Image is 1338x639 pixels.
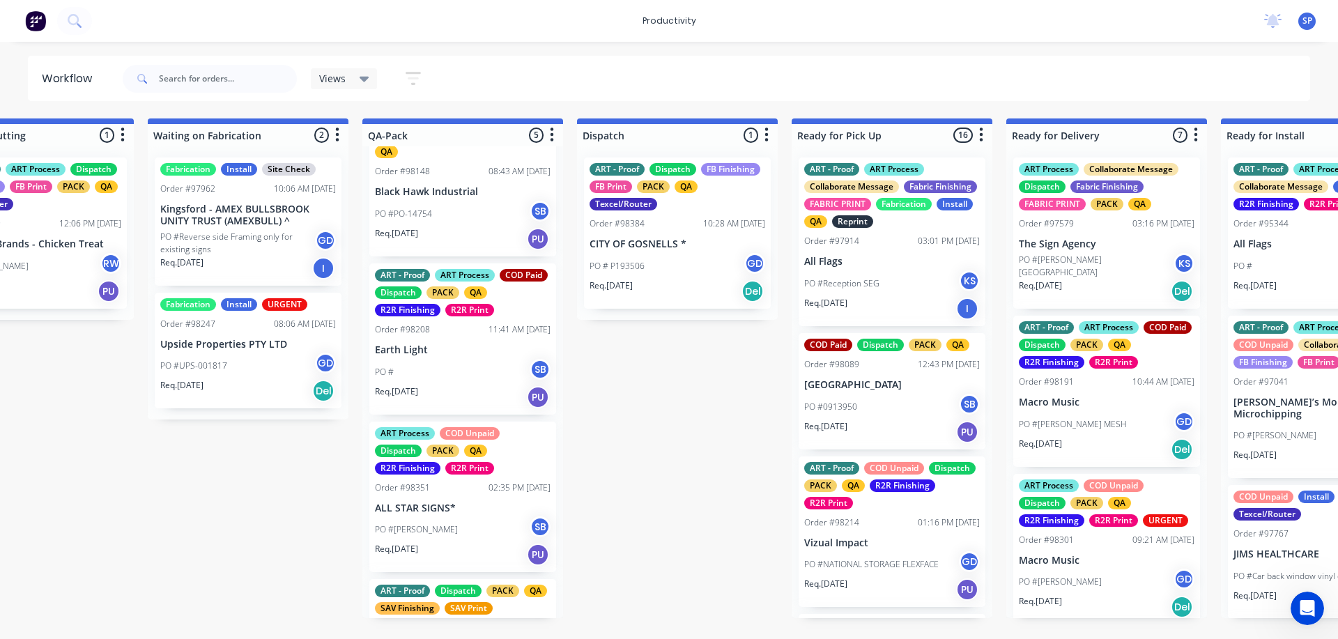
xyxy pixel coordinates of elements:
[524,585,547,597] div: QA
[909,339,941,351] div: PACK
[160,163,216,176] div: Fabrication
[864,462,924,475] div: COD Unpaid
[1108,339,1131,351] div: QA
[1070,339,1103,351] div: PACK
[1233,590,1277,602] p: Req. [DATE]
[929,462,976,475] div: Dispatch
[1128,198,1151,210] div: QA
[1174,253,1194,274] div: KS
[445,462,494,475] div: R2R Print
[1019,356,1084,369] div: R2R Finishing
[703,217,765,230] div: 10:28 AM [DATE]
[804,578,847,590] p: Req. [DATE]
[1091,198,1123,210] div: PACK
[1019,163,1079,176] div: ART Process
[42,70,99,87] div: Workflow
[804,215,827,228] div: QA
[445,602,493,615] div: SAV Print
[1019,376,1074,388] div: Order #98191
[799,333,985,449] div: COD PaidDispatchPACKQAOrder #9808912:43 PM [DATE][GEOGRAPHIC_DATA]PO #0913950SBReq.[DATE]PU
[100,253,121,274] div: RW
[375,502,551,514] p: ALL STAR SIGNS*
[375,385,418,398] p: Req. [DATE]
[804,379,980,391] p: [GEOGRAPHIC_DATA]
[590,217,645,230] div: Order #98384
[1132,217,1194,230] div: 03:16 PM [DATE]
[1171,596,1193,618] div: Del
[1089,514,1138,527] div: R2R Print
[1019,576,1102,588] p: PO #[PERSON_NAME]
[1019,534,1074,546] div: Order #98301
[262,298,307,311] div: URGENT
[1019,339,1066,351] div: Dispatch
[486,585,519,597] div: PACK
[675,180,698,193] div: QA
[1233,321,1289,334] div: ART - Proof
[1233,528,1289,540] div: Order #97767
[375,602,440,615] div: SAV Finishing
[1070,497,1103,509] div: PACK
[160,339,336,351] p: Upside Properties PTY LTD
[369,263,556,415] div: ART - ProofART ProcessCOD PaidDispatchPACKQAR2R FinishingR2R PrintOrder #9820811:41 AM [DATE]Eart...
[375,462,440,475] div: R2R Finishing
[426,445,459,457] div: PACK
[25,10,46,31] img: Factory
[375,323,430,336] div: Order #98208
[701,163,760,176] div: FB Finishing
[315,230,336,251] div: GD
[155,293,341,409] div: FabricationInstallURGENTOrder #9824708:06 AM [DATE]Upside Properties PTY LTDPO #UPS-001817GDReq.[...
[375,445,422,457] div: Dispatch
[804,558,939,571] p: PO #NATIONAL STORAGE FLEXFACE
[274,183,336,195] div: 10:06 AM [DATE]
[857,339,904,351] div: Dispatch
[375,165,430,178] div: Order #98148
[804,401,857,413] p: PO #0913950
[1171,438,1193,461] div: Del
[160,231,315,256] p: PO #Reverse side Framing only for existing signs
[744,253,765,274] div: GD
[804,198,871,210] div: FABRIC PRINT
[527,386,549,408] div: PU
[904,180,977,193] div: Fabric Finishing
[804,516,859,529] div: Order #98214
[1143,514,1188,527] div: URGENT
[956,298,978,320] div: I
[57,180,90,193] div: PACK
[870,479,935,492] div: R2R Finishing
[1108,497,1131,509] div: QA
[1019,418,1127,431] p: PO #[PERSON_NAME] MESH
[1291,592,1324,625] iframe: Intercom live chat
[375,585,430,597] div: ART - Proof
[262,163,316,176] div: Site Check
[1079,321,1139,334] div: ART Process
[959,551,980,572] div: GD
[489,323,551,336] div: 11:41 AM [DATE]
[1019,254,1174,279] p: PO #[PERSON_NAME][GEOGRAPHIC_DATA]
[1089,356,1138,369] div: R2R Print
[1019,595,1062,608] p: Req. [DATE]
[1298,491,1335,503] div: Install
[636,10,703,31] div: productivity
[435,585,482,597] div: Dispatch
[527,228,549,250] div: PU
[312,257,334,279] div: I
[1019,198,1086,210] div: FABRIC PRINT
[918,516,980,529] div: 01:16 PM [DATE]
[799,157,985,326] div: ART - ProofART ProcessCollaborate MessageFabric FinishingFABRIC PRINTFabricationInstallQAReprintO...
[1233,449,1277,461] p: Req. [DATE]
[804,339,852,351] div: COD Paid
[804,256,980,268] p: All Flags
[649,163,696,176] div: Dispatch
[741,280,764,302] div: Del
[804,358,859,371] div: Order #98089
[590,163,645,176] div: ART - Proof
[1171,280,1193,302] div: Del
[489,165,551,178] div: 08:43 AM [DATE]
[804,462,859,475] div: ART - Proof
[1233,356,1293,369] div: FB Finishing
[6,163,66,176] div: ART Process
[1233,376,1289,388] div: Order #97041
[1132,376,1194,388] div: 10:44 AM [DATE]
[937,198,973,210] div: Install
[1302,15,1312,27] span: SP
